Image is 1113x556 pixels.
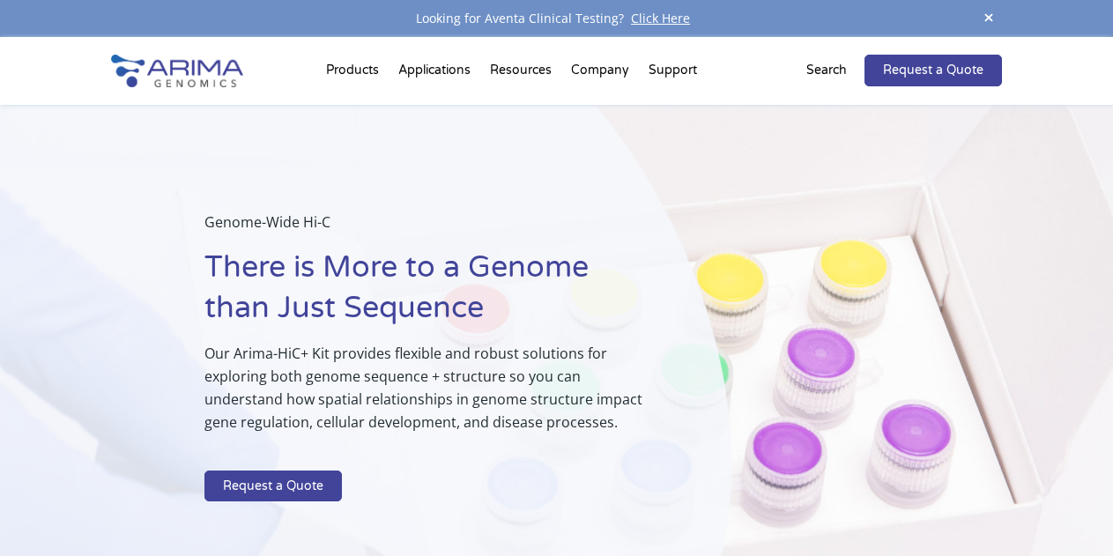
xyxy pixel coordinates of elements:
p: Our Arima-HiC+ Kit provides flexible and robust solutions for exploring both genome sequence + st... [204,342,642,448]
img: Arima-Genomics-logo [111,55,243,87]
p: Genome-Wide Hi-C [204,211,642,248]
p: Search [806,59,847,82]
a: Request a Quote [204,471,342,502]
a: Click Here [624,10,697,26]
a: Request a Quote [864,55,1002,86]
div: Looking for Aventa Clinical Testing? [111,7,1001,30]
h1: There is More to a Genome than Just Sequence [204,248,642,342]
